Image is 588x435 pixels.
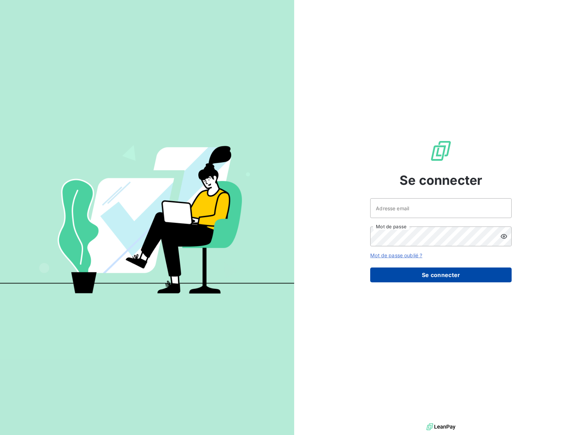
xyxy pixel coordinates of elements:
button: Se connecter [370,268,512,282]
span: Se connecter [400,171,482,190]
a: Mot de passe oublié ? [370,252,422,258]
input: placeholder [370,198,512,218]
img: logo [426,422,455,432]
img: Logo LeanPay [430,140,452,162]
